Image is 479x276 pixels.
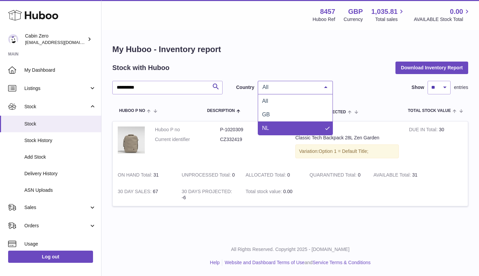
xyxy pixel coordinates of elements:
span: Orders [24,223,89,229]
span: All [262,98,268,104]
dd: P-1020309 [220,127,286,133]
span: Option 1 = Default Title; [319,148,368,154]
td: 0 [241,167,304,183]
td: -6 [177,183,241,206]
div: Cabin Zero [25,33,86,46]
strong: ON HAND Total [118,172,154,179]
strong: AVAILABLE Total [373,172,412,179]
dt: Huboo P no [155,127,220,133]
h1: My Huboo - Inventory report [112,44,468,55]
span: 0.00 [283,189,292,194]
a: 0.00 AVAILABLE Stock Total [414,7,471,23]
strong: 30 DAY SALES [118,189,153,196]
span: AVAILABLE Stock Total [414,16,471,23]
li: and [222,259,370,266]
span: Huboo P no [119,109,145,113]
a: Log out [8,251,93,263]
img: product image [118,127,145,154]
span: 0 [358,172,361,178]
td: 31 [368,167,432,183]
span: Usage [24,241,96,247]
span: Total sales [375,16,405,23]
span: 1,035.81 [371,7,398,16]
div: Classic Tech Backpack 28L Zen Garden [295,135,399,141]
span: Sales [24,204,89,211]
strong: DUE IN Total [409,127,439,134]
span: Description [207,109,235,113]
span: Add Stock [24,154,96,160]
dd: CZ332419 [220,136,286,143]
strong: 30 DAYS PROJECTED [182,189,232,196]
dt: Current identifier [155,136,220,143]
span: Delivery History [24,170,96,177]
span: My Dashboard [24,67,96,73]
span: GB [262,112,270,117]
div: Variation: [295,144,399,158]
label: Country [236,84,254,91]
strong: QUARANTINED Total [310,172,358,179]
td: 0 [177,167,241,183]
a: Help [210,260,220,265]
h2: Stock with Huboo [112,63,169,72]
strong: GBP [348,7,363,16]
td: 31 [113,167,177,183]
a: 1,035.81 Total sales [371,7,406,23]
p: All Rights Reserved. Copyright 2025 - [DOMAIN_NAME] [107,246,474,253]
span: [EMAIL_ADDRESS][DOMAIN_NAME] [25,40,99,45]
strong: Description [295,127,399,135]
span: Stock [24,103,89,110]
span: entries [454,84,468,91]
a: Service Terms & Conditions [313,260,371,265]
div: Currency [344,16,363,23]
span: NL [262,125,269,131]
label: Show [412,84,424,91]
a: Website and Dashboard Terms of Use [225,260,304,265]
span: Total stock value [408,109,451,113]
td: 67 [113,183,177,206]
img: debbychu@cabinzero.com [8,34,18,44]
span: ASN Uploads [24,187,96,193]
strong: 8457 [320,7,335,16]
span: 0.00 [450,7,463,16]
span: Stock [24,121,96,127]
span: Stock History [24,137,96,144]
strong: UNPROCESSED Total [182,172,232,179]
span: All [261,84,319,91]
td: 30 [404,121,468,167]
div: Huboo Ref [313,16,335,23]
span: Listings [24,85,89,92]
strong: ALLOCATED Total [246,172,287,179]
strong: Total stock value [246,189,283,196]
button: Download Inventory Report [395,62,468,74]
